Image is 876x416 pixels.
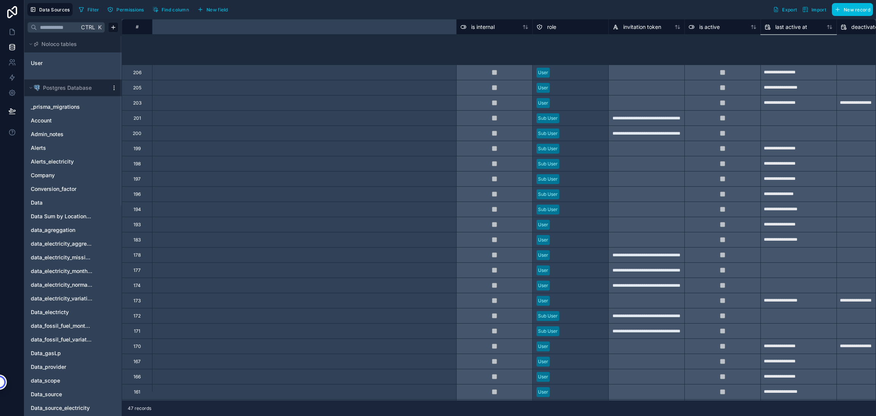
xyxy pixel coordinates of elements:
div: Sub User [538,191,558,198]
div: # [128,24,146,30]
div: User [538,373,548,380]
button: Import [800,3,829,16]
div: _prisma_migrations [27,101,119,113]
a: Alerts_electricity [31,158,100,165]
a: data_electricity_variation [31,295,92,302]
div: 206 [133,70,141,76]
div: 167 [133,359,141,365]
button: New field [195,4,231,15]
div: User [538,69,548,76]
a: data_fossil_fuel_monthly_normalization [31,322,92,330]
span: Account [31,117,52,124]
span: Alerts [31,144,46,152]
div: data_agreggation [27,224,119,236]
div: Sub User [538,313,558,319]
div: Sub User [538,160,558,167]
div: 183 [133,237,141,243]
div: User [538,282,548,289]
span: data_scope [31,377,60,384]
span: role [547,23,556,31]
div: 197 [133,176,141,182]
div: Sub User [538,206,558,213]
a: Data_gasLp [31,349,100,357]
div: Admin_notes [27,128,119,140]
span: Alerts_electricity [31,158,74,165]
div: Data Sum by Location and Data type [27,210,119,222]
a: Admin_notes [31,130,100,138]
a: data_agreggation [31,226,92,234]
div: Sub User [538,176,558,183]
span: Import [811,7,826,13]
span: data_electricity_normalization [31,281,92,289]
div: Data_source [27,388,119,400]
a: data_electricity_monthly_normalization [31,267,92,275]
div: Data_provider [27,361,119,373]
div: 193 [133,222,141,228]
a: Data_source [31,391,100,398]
div: User [27,57,119,69]
div: data_scope [27,375,119,387]
div: data_electricity_missing_data [27,251,119,264]
a: Data_source_electricity [31,404,100,412]
a: Company [31,171,100,179]
span: 47 records [128,405,151,411]
div: Alerts_electricity [27,156,119,168]
span: User [31,59,43,67]
div: User [538,252,548,259]
div: 170 [133,343,141,349]
div: 203 [133,100,141,106]
span: New record [844,7,870,13]
img: Postgres logo [34,85,40,91]
div: Sub User [538,115,558,122]
div: User [538,84,548,91]
span: Export [782,7,797,13]
span: Data_source [31,391,62,398]
span: invitation token [623,23,661,31]
div: 166 [133,374,141,380]
a: _prisma_migrations [31,103,100,111]
span: Filter [87,7,99,13]
span: data_agreggation [31,226,75,234]
div: User [538,221,548,228]
div: 171 [134,328,140,334]
div: Sub User [538,130,558,137]
div: data_electricity_aggregation [27,238,119,250]
a: Data Sum by Location and Data type [31,213,92,220]
div: 174 [133,283,141,289]
a: New record [829,3,873,16]
div: 177 [133,267,141,273]
div: User [538,237,548,243]
div: 194 [133,206,141,213]
div: data_fossil_fuel_variation [27,333,119,346]
div: User [538,267,548,274]
span: Data_gasLp [31,349,61,357]
div: Company [27,169,119,181]
span: _prisma_migrations [31,103,80,111]
a: data_electricity_aggregation [31,240,92,248]
a: Alerts [31,144,100,152]
span: New field [206,7,228,13]
span: Find column [162,7,189,13]
div: User [538,358,548,365]
button: Data Sources [27,3,73,16]
span: Ctrl [80,22,96,32]
span: Data_source_electricity [31,404,90,412]
button: Filter [76,4,102,15]
span: Data Sources [39,7,70,13]
div: Alerts [27,142,119,154]
a: data_electricity_missing_data [31,254,92,261]
a: Conversion_factor [31,185,100,193]
span: Data_provider [31,363,66,371]
div: data_electricity_variation [27,292,119,305]
span: Admin_notes [31,130,63,138]
button: Permissions [105,4,146,15]
a: data_fossil_fuel_variation [31,336,92,343]
div: Account [27,114,119,127]
span: Conversion_factor [31,185,76,193]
